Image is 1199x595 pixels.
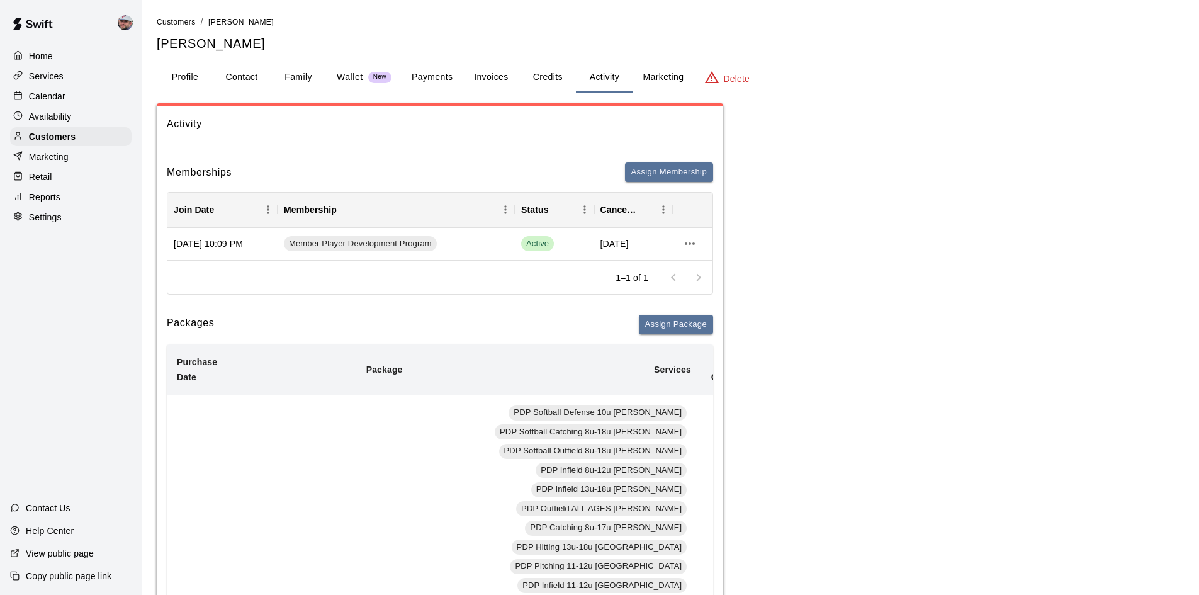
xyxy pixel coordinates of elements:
[201,15,203,28] li: /
[525,522,687,534] span: PDP Catching 8u-17u [PERSON_NAME]
[10,67,132,86] a: Services
[636,201,654,218] button: Sort
[284,238,437,250] span: Member Player Development Program
[29,70,64,82] p: Services
[214,201,232,218] button: Sort
[616,271,648,284] p: 1–1 of 1
[167,228,278,261] div: [DATE] 10:09 PM
[499,445,687,457] span: PDP Softball Outfield 8u-18u [PERSON_NAME]
[29,110,72,123] p: Availability
[29,90,65,103] p: Calendar
[575,200,594,219] button: Menu
[366,365,403,375] b: Package
[167,116,713,132] span: Activity
[157,35,1184,52] h5: [PERSON_NAME]
[521,192,549,227] div: Status
[521,238,554,250] span: Active
[29,130,76,143] p: Customers
[517,580,687,592] span: PDP Infield 11-12u [GEOGRAPHIC_DATA]
[284,192,337,227] div: Membership
[259,200,278,219] button: Menu
[177,357,217,382] b: Purchase Date
[724,72,750,85] p: Delete
[639,315,713,334] button: Assign Package
[521,236,554,251] span: Active
[10,208,132,227] a: Settings
[26,570,111,582] p: Copy public page link
[510,560,687,572] span: PDP Pitching 11-12u [GEOGRAPHIC_DATA]
[115,10,142,35] div: Alec Silverman
[157,15,1184,29] nav: breadcrumb
[576,62,633,93] button: Activity
[118,15,133,30] img: Alec Silverman
[625,162,713,182] button: Assign Membership
[337,71,363,84] p: Wallet
[10,147,132,166] a: Marketing
[531,484,687,496] span: PDP Infield 13u-18u [PERSON_NAME]
[10,127,132,146] a: Customers
[270,62,327,93] button: Family
[167,315,214,334] h6: Packages
[711,357,742,382] b: Total Credits
[594,192,673,227] div: Cancel Date
[157,18,196,26] span: Customers
[29,150,69,163] p: Marketing
[679,233,701,254] button: more actions
[10,188,132,207] a: Reports
[515,192,594,227] div: Status
[157,16,196,26] a: Customers
[167,192,278,227] div: Join Date
[463,62,519,93] button: Invoices
[284,236,441,251] a: Member Player Development Program
[549,201,566,218] button: Sort
[495,426,687,438] span: PDP Softball Catching 8u-18u [PERSON_NAME]
[10,47,132,65] a: Home
[157,62,1184,93] div: basic tabs example
[402,62,463,93] button: Payments
[29,171,52,183] p: Retail
[10,87,132,106] a: Calendar
[512,541,687,553] span: PDP Hitting 13u-18u [GEOGRAPHIC_DATA]
[536,465,687,477] span: PDP Infield 8u-12u [PERSON_NAME]
[516,503,687,515] span: PDP Outfield ALL AGES [PERSON_NAME]
[157,62,213,93] button: Profile
[26,502,70,514] p: Contact Us
[174,192,214,227] div: Join Date
[29,211,62,224] p: Settings
[208,18,274,26] span: [PERSON_NAME]
[509,407,687,419] span: PDP Softball Defense 10u [PERSON_NAME]
[496,200,515,219] button: Menu
[600,237,629,250] span: [DATE]
[10,167,132,186] a: Retail
[167,164,232,181] h6: Memberships
[654,365,691,375] b: Services
[278,192,515,227] div: Membership
[213,62,270,93] button: Contact
[26,524,74,537] p: Help Center
[26,547,94,560] p: View public page
[10,107,132,126] a: Availability
[29,191,60,203] p: Reports
[368,73,391,81] span: New
[654,200,673,219] button: Menu
[600,192,637,227] div: Cancel Date
[633,62,694,93] button: Marketing
[29,50,53,62] p: Home
[519,62,576,93] button: Credits
[337,201,354,218] button: Sort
